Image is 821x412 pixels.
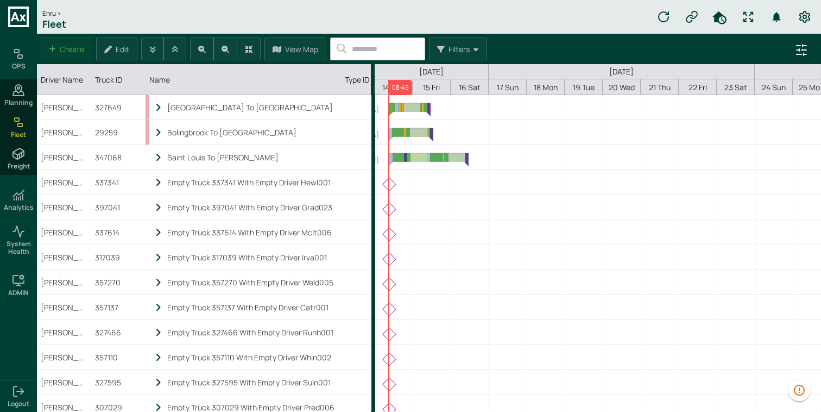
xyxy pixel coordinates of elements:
[41,74,87,85] div: Driver Name
[37,120,91,145] div: [PERSON_NAME]
[91,195,146,220] div: 397041
[392,84,408,91] label: 08:45
[4,99,33,107] span: Planning
[341,64,395,95] div: Type ID column. SPACE for context menu, ENTER to sort
[12,63,26,70] h6: OPS
[37,9,72,18] div: Enru >
[681,6,703,28] button: Manual Assignment
[798,10,811,23] svg: Preferences
[91,345,146,370] div: 357110
[423,82,440,92] span: 15 Fri
[11,131,26,139] span: Fleet
[149,74,337,85] div: Name
[382,82,404,92] span: 14 Thu
[37,220,91,245] div: [PERSON_NAME] (CPA)
[91,270,146,295] div: 357270
[167,227,337,238] div: Empty Truck 337614 With Empty Driver Mclt006
[91,220,146,245] div: 337614
[429,38,487,60] button: Filters Menu
[91,370,146,395] div: 327595
[41,38,92,60] button: Create new task
[8,289,29,297] h6: ADMIN
[449,44,470,54] label: Filters
[91,95,146,120] div: 327649
[91,320,146,345] div: 327466
[791,39,812,61] button: advanced filters
[8,163,30,170] span: Freight
[91,145,146,170] div: 347068
[709,6,731,28] button: HomeTime Editor
[37,295,91,320] div: [PERSON_NAME] (CPA)
[2,240,35,256] span: System Health
[37,370,91,395] div: [PERSON_NAME] (CPA)
[37,320,91,345] div: [PERSON_NAME] (HDZ)
[167,252,337,263] div: Empty Truck 317039 With Empty Driver Irva001
[37,18,72,30] h1: Fleet
[146,64,341,95] div: Name column. SPACE for context menu, ENTER to sort
[37,270,91,295] div: [PERSON_NAME] (HDZ)
[762,82,786,92] span: 24 Sun
[167,352,337,363] div: Empty Truck 357110 With Empty Driver Whin002
[37,64,91,95] div: Driver Name column. SPACE for context menu, ENTER to sort
[604,66,640,77] span: [DATE]
[141,38,164,60] button: Expand all
[37,195,91,220] div: [PERSON_NAME] (HDZ)
[37,145,91,170] div: [PERSON_NAME] (CPA)
[167,327,337,338] div: Empty Truck 327466 With Empty Driver Runh001
[167,102,337,113] div: [GEOGRAPHIC_DATA] To [GEOGRAPHIC_DATA]
[60,44,84,54] label: Create
[737,6,759,28] button: Fullscreen
[163,38,186,60] button: Collapse all
[91,120,146,145] div: 29259
[95,74,141,85] div: Truck ID
[794,6,816,28] button: Preferences
[534,82,558,92] span: 18 Mon
[167,277,337,288] div: Empty Truck 357270 With Empty Driver Weld005
[213,38,237,60] button: Zoom out
[37,345,91,370] div: [PERSON_NAME] (HUT)
[4,204,34,211] h6: Analytics
[116,44,129,54] label: Edit
[167,177,337,188] div: Empty Truck 337341 With Empty Driver Hewl001
[237,38,261,60] button: Zoom to fit
[96,38,137,60] button: Edit selected task
[37,170,91,195] div: [PERSON_NAME] (HUT)
[413,66,449,77] span: [DATE]
[8,400,29,408] span: Logout
[91,245,146,270] div: 317039
[167,127,337,138] div: Bolingbrook To [GEOGRAPHIC_DATA]
[167,302,337,313] div: Empty Truck 357137 With Empty Driver Catr001
[167,202,337,213] div: Empty Truck 397041 With Empty Driver Grad023
[167,377,337,388] div: Empty Truck 327595 With Empty Driver Suln001
[37,95,91,120] div: [PERSON_NAME] (CPA)
[497,82,519,92] span: 17 Sun
[788,379,810,401] button: 1354 data issues
[459,82,481,92] span: 16 Sat
[609,82,635,92] span: 20 Wed
[573,82,595,92] span: 19 Tue
[346,39,425,59] input: Search...
[91,295,146,320] div: 357137
[190,38,214,60] button: Zoom in
[285,44,318,54] label: View Map
[167,152,337,163] div: Saint Louis To [PERSON_NAME]
[91,64,146,95] div: Truck ID column. SPACE for context menu, ENTER to sort
[653,6,674,28] button: Refresh data
[724,82,747,92] span: 23 Sat
[345,74,391,85] div: Type ID
[37,245,91,270] div: [PERSON_NAME] (CPA)
[91,170,146,195] div: 337341
[264,38,326,60] button: View Map
[649,82,671,92] span: 21 Thu
[689,82,707,92] span: 22 Fri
